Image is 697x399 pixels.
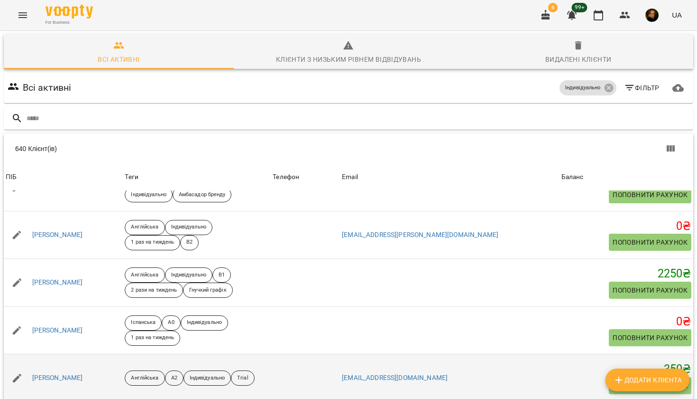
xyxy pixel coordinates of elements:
[125,315,162,331] div: Іспанська
[561,171,584,183] div: Sort
[180,235,199,250] div: B2
[131,223,158,231] p: Англійська
[32,326,83,335] a: [PERSON_NAME]
[125,370,165,386] div: Англійська
[572,3,587,12] span: 99+
[15,144,358,153] div: 640 Клієнт(ів)
[273,171,338,183] span: Телефон
[613,374,682,386] span: Додати клієнта
[183,283,232,298] div: Гнучкий графік
[186,238,193,247] p: B2
[237,374,248,382] p: Trial
[168,319,174,327] p: A0
[605,369,689,391] button: Додати клієнта
[545,54,611,65] div: Видалені клієнти
[131,238,174,247] p: 1 раз на тиждень
[219,271,225,279] p: B1
[165,267,212,283] div: Індивідуально
[609,329,691,346] button: Поповнити рахунок
[273,171,299,183] div: Телефон
[561,314,691,329] h5: 0 ₴
[613,237,688,248] span: Поповнити рахунок
[125,235,180,250] div: 1 раз на тиждень
[32,230,83,240] a: [PERSON_NAME]
[171,223,206,231] p: Індивідуально
[179,191,226,199] p: Амбасадор бренду
[4,133,693,164] div: Table Toolbar
[32,278,83,287] a: [PERSON_NAME]
[131,319,156,327] p: Іспанська
[613,189,688,200] span: Поповнити рахунок
[561,219,691,234] h5: 0 ₴
[171,374,177,382] p: А2
[162,315,180,331] div: A0
[342,171,358,183] div: Email
[125,331,180,346] div: 1 раз на тиждень
[171,271,206,279] p: Індивідуально
[183,370,231,386] div: Індивідуально
[125,220,165,235] div: Англійська
[125,267,165,283] div: Англійська
[11,4,34,27] button: Menu
[561,171,691,183] span: Баланс
[189,286,226,294] p: Гнучкий графік
[125,171,269,183] div: Теги
[342,231,498,238] a: [EMAIL_ADDRESS][PERSON_NAME][DOMAIN_NAME]
[342,171,558,183] span: Email
[131,374,158,382] p: Англійська
[231,370,255,386] div: Trial
[131,334,174,342] p: 1 раз на тиждень
[46,19,93,26] span: For Business
[668,6,686,24] button: UA
[6,171,17,183] div: Sort
[181,315,228,331] div: Індивідуально
[613,332,688,343] span: Поповнити рахунок
[645,9,659,22] img: 2841ed1d61ca3c6cfb1000f6ddf21641.jpg
[613,285,688,296] span: Поповнити рахунок
[342,374,448,381] a: [EMAIL_ADDRESS][DOMAIN_NAME]
[165,220,212,235] div: Індивідуально
[23,80,72,95] h6: Всі активні
[559,80,616,95] div: Індивідуально
[659,137,682,160] button: Показати колонки
[548,3,558,12] span: 6
[609,234,691,251] button: Поповнити рахунок
[561,266,691,281] h5: 2250 ₴
[190,374,225,382] p: Індивідуально
[46,5,93,19] img: Voopty Logo
[32,373,83,383] a: [PERSON_NAME]
[6,171,17,183] div: ПІБ
[6,171,121,183] span: ПІБ
[131,286,177,294] p: 2 рази на тиждень
[273,171,299,183] div: Sort
[131,191,166,199] p: Індивідуально
[561,362,691,377] h5: 350 ₴
[609,282,691,299] button: Поповнити рахунок
[173,187,232,202] div: Амбасадор бренду
[624,82,660,94] span: Фільтр
[672,10,682,20] span: UA
[620,79,663,96] button: Фільтр
[609,186,691,203] button: Поповнити рахунок
[125,187,172,202] div: Індивідуально
[212,267,231,283] div: B1
[125,283,183,298] div: 2 рази на тиждень
[131,271,158,279] p: Англійська
[561,171,584,183] div: Баланс
[342,171,358,183] div: Sort
[187,319,222,327] p: Індивідуально
[565,84,600,92] p: Індивідуально
[165,370,183,386] div: А2
[276,54,421,65] div: Клієнти з низьким рівнем відвідувань
[98,54,139,65] div: Всі активні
